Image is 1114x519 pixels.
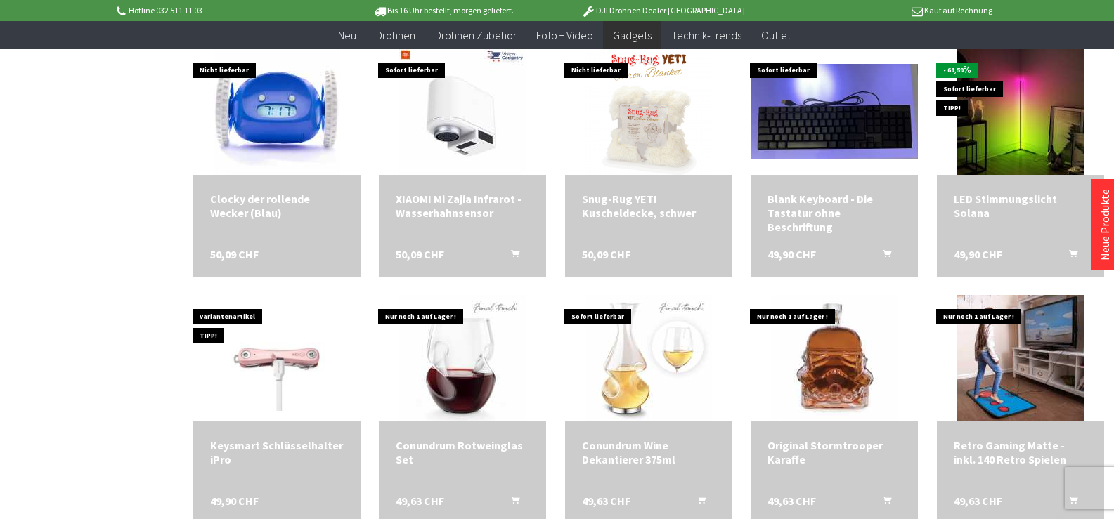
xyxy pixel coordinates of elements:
button: In den Warenkorb [494,494,528,512]
div: Clocky der rollende Wecker (Blau) [210,192,344,220]
img: XIAOMI Mi Zajia Infrarot - Wasserhahnsensor [399,48,526,175]
div: XIAOMI Mi Zajia Infrarot - Wasserhahnsensor [396,192,529,220]
div: Blank Keyboard - Die Tastatur ohne Beschriftung [768,192,901,234]
span: Drohnen Zubehör [435,28,517,42]
span: 49,63 CHF [954,494,1002,508]
a: Drohnen Zubehör [425,21,526,50]
p: DJI Drohnen Dealer [GEOGRAPHIC_DATA] [553,2,772,19]
div: Retro Gaming Matte - inkl. 140 Retro Spielen [954,438,1087,466]
p: Bis 16 Uhr bestellt, morgen geliefert. [334,2,553,19]
button: In den Warenkorb [866,494,900,512]
a: Drohnen [366,21,425,50]
a: Original Stormtrooper Karaffe 49,63 CHF In den Warenkorb [768,438,901,466]
button: In den Warenkorb [866,247,900,265]
img: Conundrum Wine Dekantierer 375ml [585,295,712,421]
button: In den Warenkorb [1052,494,1086,512]
a: Gadgets [603,21,661,50]
div: Conundrum Wine Dekantierer 375ml [582,438,715,466]
a: Outlet [751,21,801,50]
span: 49,63 CHF [768,494,816,508]
a: Keysmart Schlüsselhalter iPro 49,90 CHF [210,438,344,466]
span: 49,63 CHF [582,494,630,508]
a: Conundrum Wine Dekantierer 375ml 49,63 CHF In den Warenkorb [582,438,715,466]
img: Original Stormtrooper Karaffe [771,295,898,421]
div: Conundrum Rotweinglas Set [396,438,529,466]
span: Gadgets [613,28,652,42]
div: Original Stormtrooper Karaffe [768,438,901,466]
span: 49,90 CHF [768,247,816,261]
span: 50,09 CHF [396,247,444,261]
div: Keysmart Schlüsselhalter iPro [210,438,344,466]
img: Retro Gaming Matte - inkl. 140 Retro Spielen [957,295,1084,421]
span: 50,09 CHF [210,247,259,261]
a: Neu [328,21,366,50]
a: XIAOMI Mi Zajia Infrarot - Wasserhahnsensor 50,09 CHF In den Warenkorb [396,192,529,220]
span: Outlet [761,28,791,42]
img: Conundrum Rotweinglas Set [399,295,526,421]
button: In den Warenkorb [494,247,528,265]
a: Neue Produkte [1098,189,1112,261]
span: Technik-Trends [671,28,741,42]
span: 49,63 CHF [396,494,444,508]
a: Clocky der rollende Wecker (Blau) 50,09 CHF [210,192,344,220]
img: Clocky der rollende Wecker (Blau) [214,48,340,175]
span: 49,90 CHF [954,247,1002,261]
button: In den Warenkorb [1052,247,1086,265]
a: Conundrum Rotweinglas Set 49,63 CHF In den Warenkorb [396,438,529,466]
img: LED Stimmungslicht Solana [957,48,1084,175]
span: 49,90 CHF [210,494,259,508]
a: Foto + Video [526,21,603,50]
img: Snug-Rug YETI Kuscheldecke, schwer [585,48,712,175]
div: LED Stimmungslicht Solana [954,192,1087,220]
img: Keysmart Schlüsselhalter iPro [193,306,361,411]
p: Hotline 032 511 11 03 [115,2,334,19]
button: In den Warenkorb [680,494,714,512]
a: LED Stimmungslicht Solana 49,90 CHF In den Warenkorb [954,192,1087,220]
p: Kauf auf Rechnung [773,2,992,19]
span: Drohnen [376,28,415,42]
a: Snug-Rug YETI Kuscheldecke, schwer 50,09 CHF [582,192,715,220]
a: Technik-Trends [661,21,751,50]
span: Neu [338,28,356,42]
img: Blank Keyboard - Die Tastatur ohne Beschriftung [751,64,918,159]
a: Blank Keyboard - Die Tastatur ohne Beschriftung 49,90 CHF In den Warenkorb [768,192,901,234]
a: Retro Gaming Matte - inkl. 140 Retro Spielen 49,63 CHF In den Warenkorb [954,438,1087,466]
span: 50,09 CHF [582,247,630,261]
div: Snug-Rug YETI Kuscheldecke, schwer [582,192,715,220]
span: Foto + Video [536,28,593,42]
